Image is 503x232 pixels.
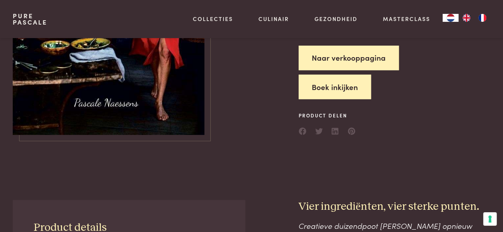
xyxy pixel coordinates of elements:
[13,13,47,25] a: PurePascale
[443,14,458,22] a: NL
[315,15,357,23] a: Gezondheid
[193,15,233,23] a: Collecties
[299,46,399,71] a: Naar verkooppagina
[483,212,497,226] button: Uw voorkeuren voor toestemming voor trackingtechnologieën
[299,112,356,119] span: Product delen
[258,15,289,23] a: Culinair
[299,75,371,100] button: Boek inkijken
[458,14,490,22] ul: Language list
[474,14,490,22] a: FR
[383,15,430,23] a: Masterclass
[299,200,490,214] h3: Vier ingrediënten, vier sterke punten.
[443,14,458,22] div: Language
[458,14,474,22] a: EN
[443,14,490,22] aside: Language selected: Nederlands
